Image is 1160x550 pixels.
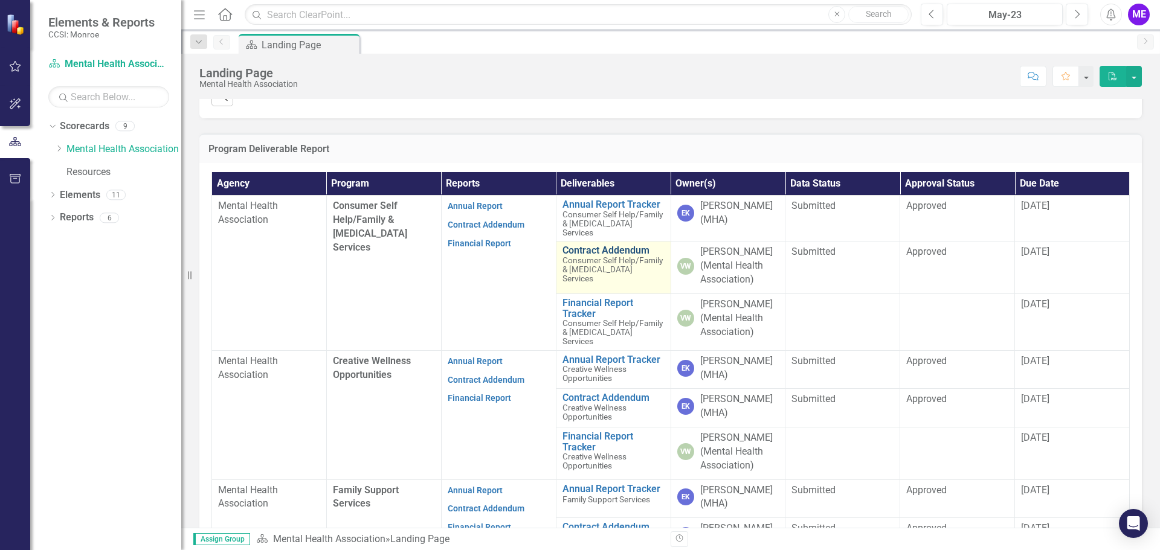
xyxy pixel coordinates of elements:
a: Financial Report [448,393,511,403]
span: Submitted [791,246,836,257]
td: Double-Click to Edit [900,389,1015,427]
span: Family Support Services [562,494,650,504]
td: Double-Click to Edit [900,350,1015,389]
span: Submitted [791,484,836,496]
span: Submitted [791,393,836,405]
span: Consumer Self Help/Family & [MEDICAL_DATA] Services [333,200,407,253]
span: Creative Wellness Opportunities [562,364,627,383]
span: Submitted [791,200,836,211]
div: EK [677,488,694,505]
td: Double-Click to Edit [900,241,1015,294]
a: Mental Health Association [273,533,385,545]
a: Elements [60,188,100,202]
td: Double-Click to Edit [900,196,1015,241]
div: Landing Page [390,533,449,545]
img: ClearPoint Strategy [6,14,27,35]
span: Consumer Self Help/Family & [MEDICAL_DATA] Services [562,318,663,346]
span: Approved [906,484,947,496]
div: VW [677,258,694,275]
span: Approved [906,246,947,257]
div: 11 [106,190,126,200]
span: Consumer Self Help/Family & [MEDICAL_DATA] Services [562,209,663,237]
td: Double-Click to Edit [785,196,900,241]
a: Annual Report Tracker [562,354,665,365]
td: Double-Click to Edit [900,479,1015,518]
p: Mental Health Association [218,354,320,382]
td: Double-Click to Edit [900,427,1015,480]
div: EK [677,527,694,544]
div: [PERSON_NAME] (Mental Health Association) [700,298,779,339]
span: Submitted [791,355,836,366]
a: Scorecards [60,120,109,133]
span: Consumer Self Help/Family & [MEDICAL_DATA] Services [562,255,663,283]
div: [PERSON_NAME] (Mental Health Association) [700,245,779,287]
button: ME [1128,4,1150,25]
a: Reports [60,211,94,225]
a: Contract Addendum [562,522,665,532]
td: Double-Click to Edit Right Click for Context Menu [556,293,671,350]
span: Creative Wellness Opportunities [562,452,627,470]
span: [DATE] [1021,432,1049,443]
td: Double-Click to Edit Right Click for Context Menu [556,479,671,518]
div: EK [677,360,694,377]
span: Creative Wellness Opportunities [333,355,411,380]
a: Resources [66,165,181,179]
span: Family Support Services [333,484,399,510]
div: VW [677,310,694,327]
td: Double-Click to Edit [785,293,900,350]
a: Contract Addendum [448,220,524,229]
span: [DATE] [1021,246,1049,257]
span: [DATE] [1021,393,1049,405]
a: Contract Addendum [448,504,524,513]
input: Search Below... [48,86,169,107]
span: Assign Group [193,533,250,545]
a: Annual Report [448,356,503,366]
div: [PERSON_NAME] (MHA) [700,484,779,511]
td: Double-Click to Edit [785,241,900,294]
a: Mental Health Association [48,57,169,71]
div: [PERSON_NAME] (MHA) [700,199,779,227]
a: Financial Report [448,238,511,248]
a: Financial Report Tracker [562,298,665,319]
td: Double-Click to Edit [785,350,900,389]
button: May-23 [947,4,1063,25]
div: Landing Page [262,37,356,53]
div: [PERSON_NAME] (MHA) [700,392,779,420]
div: [PERSON_NAME] (MHA) [700,354,779,382]
span: Search [866,9,892,19]
div: Mental Health Association [199,80,298,89]
a: Mental Health Association [66,142,181,156]
td: Double-Click to Edit Right Click for Context Menu [556,196,671,241]
a: Annual Report Tracker [562,199,665,210]
span: [DATE] [1021,484,1049,496]
a: Contract Addendum [562,392,665,403]
td: Double-Click to Edit [785,389,900,427]
td: Double-Click to Edit Right Click for Context Menu [556,350,671,389]
td: Double-Click to Edit Right Click for Context Menu [556,427,671,480]
button: Search [848,6,909,23]
a: Financial Report Tracker [562,431,665,452]
h3: Program Deliverable Report [208,144,1133,155]
input: Search ClearPoint... [245,4,912,25]
div: [PERSON_NAME] (MHA) [700,522,779,549]
td: Double-Click to Edit [900,293,1015,350]
span: [DATE] [1021,522,1049,534]
span: [DATE] [1021,298,1049,310]
span: Elements & Reports [48,15,155,30]
span: Creative Wellness Opportunities [562,403,627,421]
small: CCSI: Monroe [48,30,155,39]
span: Approved [906,522,947,534]
div: VW [677,443,694,460]
a: Annual Report [448,485,503,495]
div: EK [677,205,694,222]
a: Annual Report [448,201,503,211]
span: [DATE] [1021,355,1049,366]
div: [PERSON_NAME] (Mental Health Association) [700,431,779,473]
span: Submitted [791,522,836,534]
span: [DATE] [1021,200,1049,211]
a: Contract Addendum [562,245,665,256]
td: Double-Click to Edit Right Click for Context Menu [556,389,671,427]
td: Double-Click to Edit [785,479,900,518]
span: Approved [906,393,947,405]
